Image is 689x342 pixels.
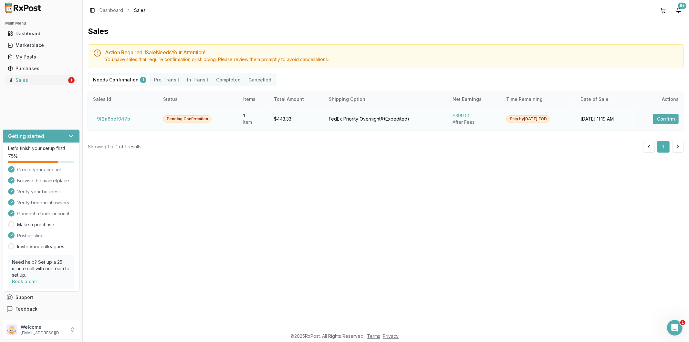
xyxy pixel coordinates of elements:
div: FedEx Priority Overnight® ( Expedited ) [329,116,442,122]
button: 9+ [673,5,684,16]
div: Marketplace [8,42,75,48]
a: Dashboard [5,28,77,39]
a: Dashboard [99,7,123,14]
div: Showing 1 to 1 of 1 results [88,144,141,150]
p: Need help? Set up a 25 minute call with our team to set up. [12,259,70,278]
span: Verify your business [17,188,61,195]
a: Sales1 [5,74,77,86]
div: My Posts [8,54,75,60]
button: Cancelled [245,75,275,85]
a: Make a purchase [17,221,54,228]
div: 1 [68,77,75,83]
button: 9f2a6bef047b [93,114,134,124]
div: [DATE] 11:19 AM [581,116,630,122]
button: 1 [657,141,670,153]
p: Welcome [21,324,66,330]
span: Verify beneficial owners [17,199,69,206]
button: Sales1 [3,75,80,85]
span: 1 [680,320,685,325]
button: Completed [212,75,245,85]
h1: Sales [88,26,684,37]
p: [EMAIL_ADDRESS][DOMAIN_NAME] [21,330,66,336]
th: Items [238,91,269,107]
a: Invite your colleagues [17,243,64,250]
span: Sales [134,7,146,14]
th: Status [158,91,238,107]
iframe: Intercom live chat [667,320,683,336]
a: Privacy [383,333,399,339]
img: RxPost Logo [3,3,44,13]
div: Sales [8,77,67,83]
button: Support [3,292,80,303]
a: My Posts [5,51,77,63]
span: Browse the marketplace [17,177,69,184]
span: Create your account [17,166,61,173]
button: Confirm [653,114,679,124]
div: Dashboard [8,30,75,37]
div: You have sales that require confirmation or shipping. Please review them promptly to avoid cancel... [105,56,678,63]
th: Time Remaining [501,91,575,107]
th: Net Earnings [447,91,501,107]
a: Purchases [5,63,77,74]
div: 1 [243,112,264,119]
img: User avatar [6,325,17,335]
div: $399.00 [453,112,496,119]
th: Total Amount [269,91,324,107]
p: Let's finish your setup first! [8,145,74,152]
th: Date of Sale [576,91,635,107]
div: Pending Confirmation [163,115,212,123]
button: Feedback [3,303,80,315]
nav: breadcrumb [99,7,146,14]
div: After Fees [453,119,496,125]
th: Shipping Option [324,91,447,107]
th: Sales Id [88,91,158,107]
th: Actions [635,91,684,107]
button: Pre-Transit [150,75,183,85]
h2: Main Menu [5,21,77,26]
h5: Action Required: 1 Sale Need s Your Attention! [105,50,678,55]
h3: Getting started [8,132,44,140]
div: Purchases [8,65,75,72]
button: Purchases [3,63,80,74]
div: $443.33 [274,116,318,122]
button: Dashboard [3,28,80,39]
span: Connect a bank account [17,210,69,217]
a: Marketplace [5,39,77,51]
button: Needs Confirmation [89,75,150,85]
div: 9+ [678,3,686,9]
span: Feedback [16,306,37,312]
div: 1 [140,77,146,83]
a: Book a call [12,279,37,284]
div: Ship by [DATE] EOD [506,115,550,123]
span: 75 % [8,153,18,159]
button: In Transit [183,75,212,85]
span: Post a listing [17,232,44,239]
div: Item [243,119,264,125]
button: My Posts [3,52,80,62]
button: Marketplace [3,40,80,50]
a: Terms [367,333,380,339]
